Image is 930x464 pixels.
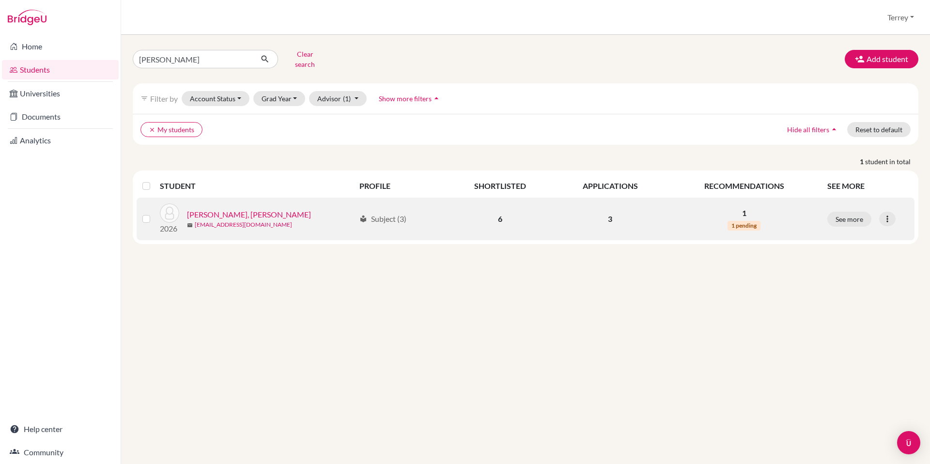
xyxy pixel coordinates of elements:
[379,94,432,103] span: Show more filters
[554,174,666,198] th: APPLICATIONS
[432,93,441,103] i: arrow_drop_up
[2,419,119,439] a: Help center
[2,37,119,56] a: Home
[821,174,914,198] th: SEE MORE
[343,94,351,103] span: (1)
[2,131,119,150] a: Analytics
[309,91,367,106] button: Advisor(1)
[673,207,816,219] p: 1
[140,94,148,102] i: filter_list
[827,212,871,227] button: See more
[140,122,202,137] button: clearMy students
[359,215,367,223] span: local_library
[447,174,554,198] th: SHORTLISTED
[160,203,179,223] img: Kristen, Natalie
[897,431,920,454] div: Open Intercom Messenger
[787,125,829,134] span: Hide all filters
[187,209,311,220] a: [PERSON_NAME], [PERSON_NAME]
[253,91,306,106] button: Grad Year
[133,50,253,68] input: Find student by name...
[447,198,554,240] td: 6
[847,122,911,137] button: Reset to default
[371,91,449,106] button: Show more filtersarrow_drop_up
[667,174,821,198] th: RECOMMENDATIONS
[883,8,918,27] button: Terrey
[2,443,119,462] a: Community
[182,91,249,106] button: Account Status
[160,174,354,198] th: STUDENT
[860,156,865,167] strong: 1
[359,213,406,225] div: Subject (3)
[8,10,46,25] img: Bridge-U
[779,122,847,137] button: Hide all filtersarrow_drop_up
[2,60,119,79] a: Students
[865,156,918,167] span: student in total
[728,221,760,231] span: 1 pending
[2,84,119,103] a: Universities
[187,222,193,228] span: mail
[829,124,839,134] i: arrow_drop_up
[2,107,119,126] a: Documents
[845,50,918,68] button: Add student
[195,220,292,229] a: [EMAIL_ADDRESS][DOMAIN_NAME]
[149,126,155,133] i: clear
[150,94,178,103] span: Filter by
[554,198,666,240] td: 3
[278,46,332,72] button: Clear search
[354,174,447,198] th: PROFILE
[160,223,179,234] p: 2026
